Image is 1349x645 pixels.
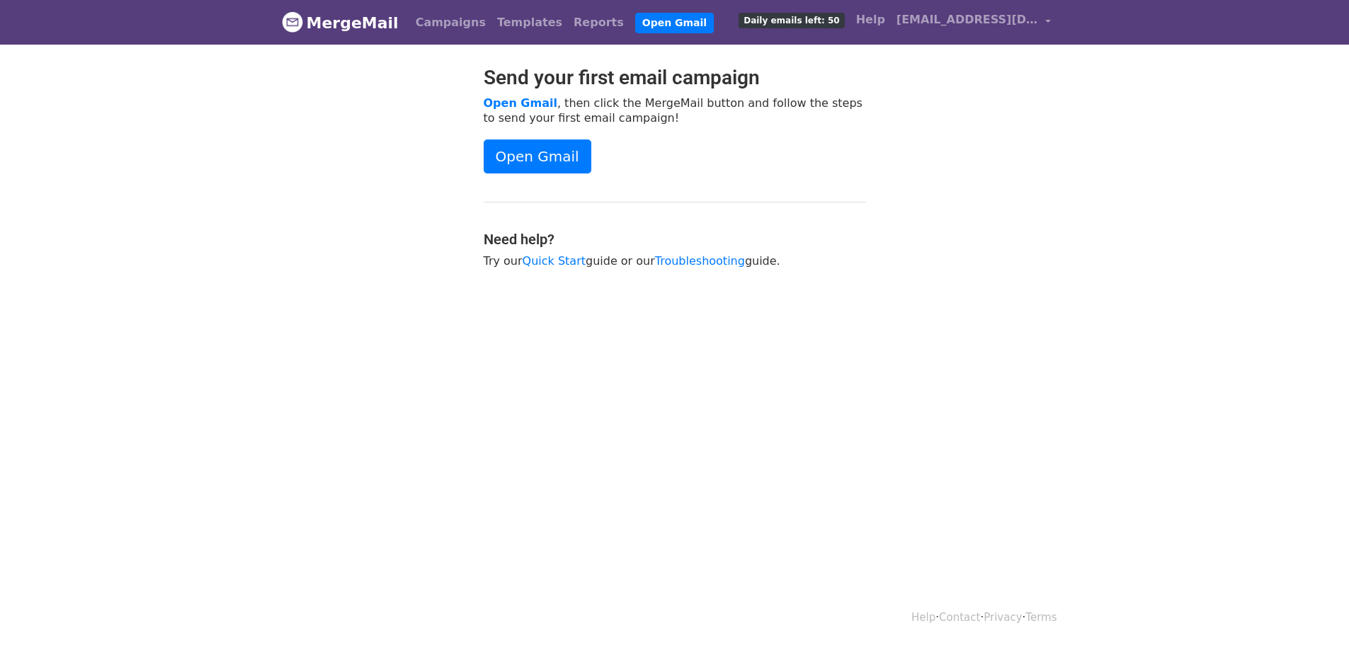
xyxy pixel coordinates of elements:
a: Help [850,6,891,34]
a: Open Gmail [484,96,557,110]
a: Campaigns [410,8,491,37]
h2: Send your first email campaign [484,66,866,90]
a: Daily emails left: 50 [733,6,850,34]
span: [EMAIL_ADDRESS][DOMAIN_NAME] [897,11,1038,28]
a: Help [911,611,935,624]
a: Quick Start [523,254,586,268]
a: Terms [1025,611,1057,624]
a: Contact [939,611,980,624]
span: Daily emails left: 50 [739,13,844,28]
a: Open Gmail [635,13,714,33]
a: Privacy [984,611,1022,624]
img: MergeMail logo [282,11,303,33]
a: [EMAIL_ADDRESS][DOMAIN_NAME] [891,6,1057,39]
h4: Need help? [484,231,866,248]
p: , then click the MergeMail button and follow the steps to send your first email campaign! [484,96,866,125]
a: MergeMail [282,8,399,38]
a: Troubleshooting [655,254,745,268]
a: Reports [568,8,630,37]
a: Open Gmail [484,139,591,173]
p: Try our guide or our guide. [484,253,866,268]
a: Templates [491,8,568,37]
